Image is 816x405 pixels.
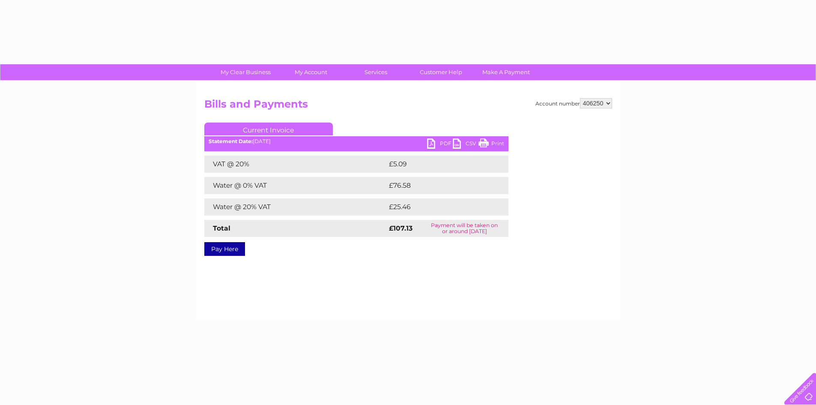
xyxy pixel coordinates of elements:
[453,138,478,151] a: CSV
[204,123,333,135] a: Current Invoice
[421,220,508,237] td: Payment will be taken on or around [DATE]
[213,224,230,232] strong: Total
[535,98,612,108] div: Account number
[406,64,476,80] a: Customer Help
[387,198,491,216] td: £25.46
[478,138,504,151] a: Print
[210,64,281,80] a: My Clear Business
[341,64,411,80] a: Services
[387,156,489,173] td: £5.09
[204,98,612,114] h2: Bills and Payments
[204,138,508,144] div: [DATE]
[387,177,491,194] td: £76.58
[204,198,387,216] td: Water @ 20% VAT
[204,242,245,256] a: Pay Here
[427,138,453,151] a: PDF
[204,156,387,173] td: VAT @ 20%
[209,138,253,144] b: Statement Date:
[389,224,412,232] strong: £107.13
[471,64,541,80] a: Make A Payment
[204,177,387,194] td: Water @ 0% VAT
[275,64,346,80] a: My Account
